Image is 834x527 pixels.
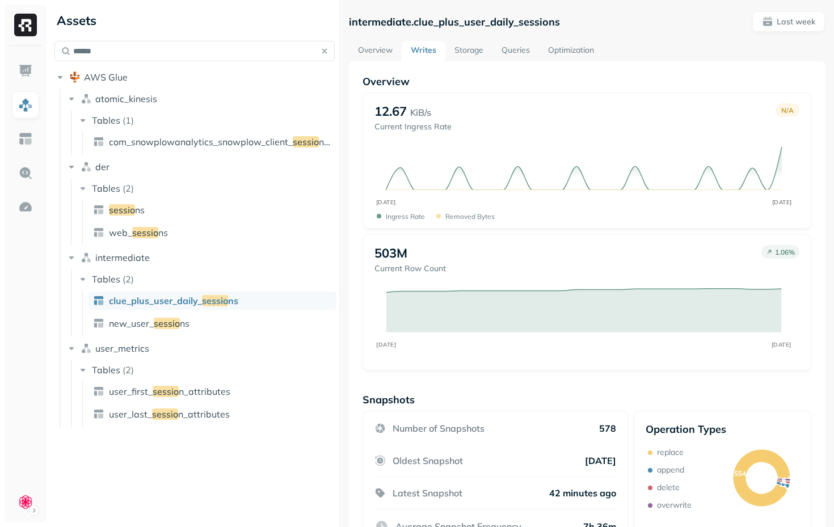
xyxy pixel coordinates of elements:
[95,343,149,354] span: user_metrics
[123,273,134,285] p: ( 2 )
[393,455,463,466] p: Oldest Snapshot
[549,487,616,499] p: 42 minutes ago
[363,75,811,88] p: Overview
[374,103,407,119] p: 12.67
[95,93,157,104] span: atomic_kinesis
[492,41,539,61] a: Queries
[445,212,495,221] p: Removed bytes
[14,14,37,36] img: Ryft
[81,252,92,263] img: namespace
[646,423,726,436] p: Operation Types
[410,106,431,119] p: KiB/s
[18,494,33,510] img: Clue
[123,364,134,376] p: ( 2 )
[539,41,603,61] a: Optimization
[89,201,336,219] a: sessions
[782,475,786,484] text: 6
[89,224,336,242] a: web_sessions
[109,204,135,216] span: sessio
[180,318,189,329] span: ns
[779,480,787,488] text: 12
[89,405,336,423] a: user_last_session_attributes
[771,341,791,348] tspan: [DATE]
[374,121,452,132] p: Current Ingress Rate
[93,318,104,329] img: table
[202,295,228,306] span: sessio
[349,41,402,61] a: Overview
[657,482,680,493] p: delete
[109,227,132,238] span: web_
[109,295,202,306] span: clue_plus_user_daily_
[89,314,336,332] a: new_user_sessions
[153,386,179,397] span: sessio
[93,386,104,397] img: table
[781,106,794,115] p: N/A
[782,477,786,486] text: 6
[92,115,120,126] span: Tables
[54,11,335,29] div: Assets
[93,408,104,420] img: table
[109,386,153,397] span: user_first_
[84,71,128,83] span: AWS Glue
[66,248,335,267] button: intermediate
[93,204,104,216] img: table
[89,133,336,151] a: com_snowplowanalytics_snowplow_client_session_1
[81,343,92,354] img: namespace
[81,93,92,104] img: namespace
[109,136,293,147] span: com_snowplowanalytics_snowplow_client_
[376,341,396,348] tspan: [DATE]
[109,408,152,420] span: user_last_
[349,15,560,28] p: intermediate.clue_plus_user_daily_sessions
[69,71,81,83] img: root
[109,318,154,329] span: new_user_
[66,339,335,357] button: user_metrics
[92,183,120,194] span: Tables
[77,361,336,379] button: Tables(2)
[393,423,485,434] p: Number of Snapshots
[95,252,150,263] span: intermediate
[374,263,446,274] p: Current Row Count
[95,161,109,172] span: der
[89,382,336,400] a: user_first_session_attributes
[18,166,33,180] img: Query Explorer
[77,179,336,197] button: Tables(2)
[66,158,335,176] button: der
[599,423,616,434] p: 578
[18,132,33,146] img: Asset Explorer
[376,199,395,206] tspan: [DATE]
[18,98,33,112] img: Assets
[154,318,180,329] span: sessio
[132,227,158,238] span: sessio
[179,386,230,397] span: n_attributes
[66,90,335,108] button: atomic_kinesis
[772,199,791,206] tspan: [DATE]
[402,41,445,61] a: Writes
[123,115,134,126] p: ( 1 )
[92,364,120,376] span: Tables
[152,408,178,420] span: sessio
[293,136,319,147] span: sessio
[445,41,492,61] a: Storage
[734,469,746,478] text: 554
[123,183,134,194] p: ( 2 )
[657,500,692,511] p: overwrite
[93,227,104,238] img: table
[386,212,425,221] p: Ingress Rate
[657,465,684,475] p: append
[752,11,825,32] button: Last week
[585,455,616,466] p: [DATE]
[319,136,334,147] span: n_1
[657,447,684,458] p: replace
[93,136,104,147] img: table
[135,204,145,216] span: ns
[54,68,335,86] button: AWS Glue
[18,64,33,78] img: Dashboard
[363,393,415,406] p: Snapshots
[89,292,336,310] a: clue_plus_user_daily_sessions
[178,408,230,420] span: n_attributes
[77,111,336,129] button: Tables(1)
[77,270,336,288] button: Tables(2)
[228,295,238,306] span: ns
[81,161,92,172] img: namespace
[18,200,33,214] img: Optimization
